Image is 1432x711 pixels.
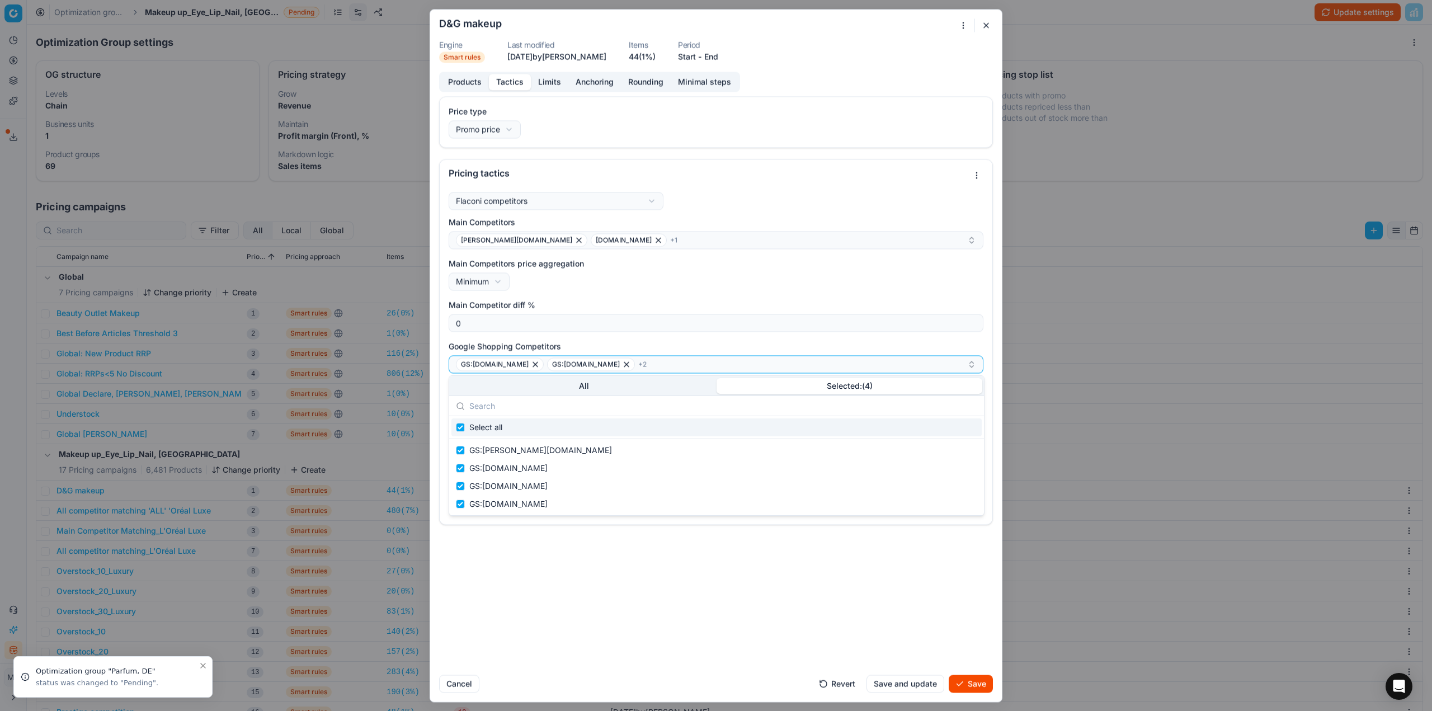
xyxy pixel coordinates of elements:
[439,18,502,29] h2: D&G makeup
[451,441,982,459] div: GS:[PERSON_NAME][DOMAIN_NAME]
[449,216,983,228] label: Main Competitors
[461,360,529,369] span: GS:[DOMAIN_NAME]
[568,74,621,90] button: Anchoring
[439,41,485,49] dt: Engine
[949,675,993,693] button: Save
[449,106,983,117] label: Price type
[704,51,718,62] button: End
[449,168,968,177] div: Pricing tactics
[469,422,502,433] span: Select all
[629,51,656,62] a: 44(1%)
[596,236,652,244] span: [DOMAIN_NAME]
[451,378,717,394] button: All
[678,41,718,49] dt: Period
[439,51,485,63] span: Smart rules
[449,416,984,515] div: Suggestions
[461,236,572,244] span: [PERSON_NAME][DOMAIN_NAME]
[449,258,983,269] label: Main Competitors price aggregation
[507,41,606,49] dt: Last modified
[449,299,983,310] label: Main Competitor diff %
[698,51,702,62] span: -
[531,74,568,90] button: Limits
[489,74,531,90] button: Tactics
[552,360,620,369] span: GS:[DOMAIN_NAME]
[812,675,862,693] button: Revert
[449,231,983,249] button: [PERSON_NAME][DOMAIN_NAME][DOMAIN_NAME]+1
[507,51,606,61] span: [DATE] by [PERSON_NAME]
[717,378,982,394] button: Selected: ( 4 )
[439,675,479,693] button: Cancel
[451,495,982,513] div: GS:[DOMAIN_NAME]
[621,74,671,90] button: Rounding
[629,41,656,49] dt: Items
[441,74,489,90] button: Products
[451,477,982,495] div: GS:[DOMAIN_NAME]
[671,74,738,90] button: Minimal steps
[456,195,527,206] div: Flaconi competitors
[449,341,983,352] label: Google Shopping Competitors
[469,395,977,417] input: Search
[866,675,944,693] button: Save and update
[638,360,647,369] span: + 2
[678,51,696,62] button: Start
[449,355,983,373] button: GS:[DOMAIN_NAME]GS:[DOMAIN_NAME]+2
[451,459,982,477] div: GS:[DOMAIN_NAME]
[670,236,677,244] span: + 1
